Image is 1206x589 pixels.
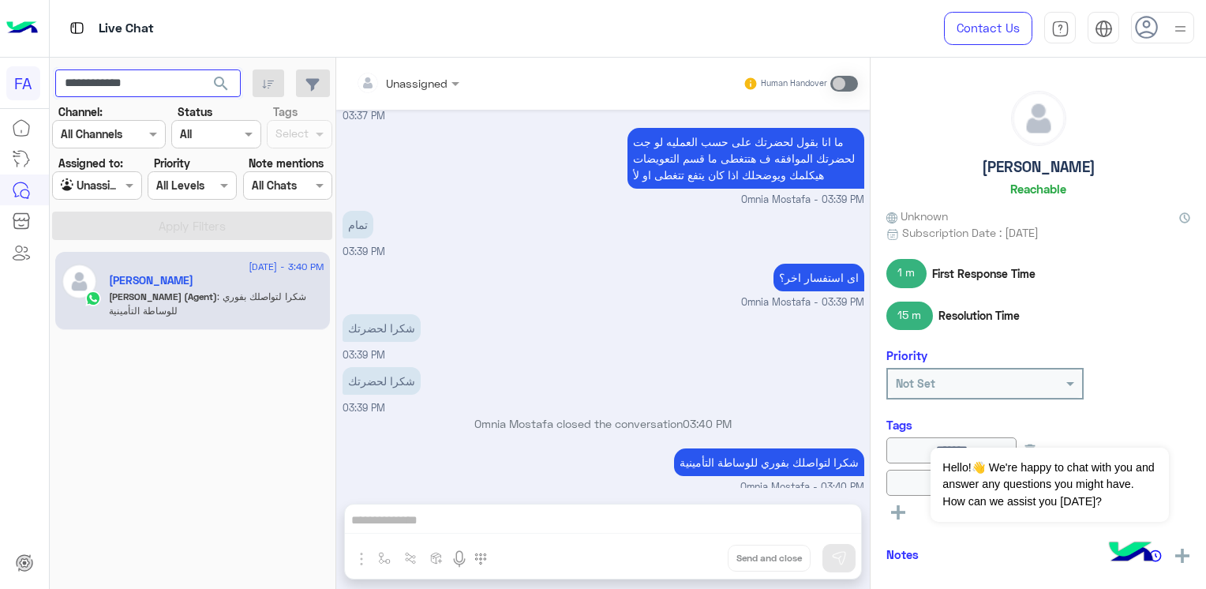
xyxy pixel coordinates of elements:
[6,12,38,45] img: Logo
[343,314,421,342] p: 10/9/2025, 3:39 PM
[773,264,864,291] p: 10/9/2025, 3:39 PM
[343,211,373,238] p: 10/9/2025, 3:39 PM
[886,259,927,287] span: 1 m
[886,418,1190,432] h6: Tags
[740,480,864,495] span: Omnia Mostafa - 03:40 PM
[902,224,1039,241] span: Subscription Date : [DATE]
[982,158,1096,176] h5: [PERSON_NAME]
[886,208,948,224] span: Unknown
[944,12,1032,45] a: Contact Us
[1012,92,1066,145] img: defaultAdmin.png
[343,349,385,361] span: 03:39 PM
[886,547,919,561] h6: Notes
[62,264,97,299] img: defaultAdmin.png
[938,307,1020,324] span: Resolution Time
[6,66,40,100] div: FA
[58,155,123,171] label: Assigned to:
[932,265,1036,282] span: First Response Time
[67,18,87,38] img: tab
[154,155,190,171] label: Priority
[58,103,103,120] label: Channel:
[1010,182,1066,196] h6: Reachable
[109,291,217,302] span: [PERSON_NAME] (Agent)
[85,291,101,306] img: WhatsApp
[202,69,241,103] button: search
[761,77,827,90] small: Human Handover
[1170,19,1190,39] img: profile
[1051,20,1069,38] img: tab
[52,212,332,240] button: Apply Filters
[886,302,933,330] span: 15 m
[627,128,864,189] p: 10/9/2025, 3:39 PM
[109,274,193,287] h5: جابر مصطفى
[741,295,864,310] span: Omnia Mostafa - 03:39 PM
[931,448,1168,522] span: Hello!👋 We're happy to chat with you and answer any questions you might have. How can we assist y...
[178,103,212,120] label: Status
[741,193,864,208] span: Omnia Mostafa - 03:39 PM
[886,348,927,362] h6: Priority
[343,415,864,432] p: Omnia Mostafa closed the conversation
[343,246,385,257] span: 03:39 PM
[212,74,230,93] span: search
[1175,549,1189,563] img: add
[1044,12,1076,45] a: tab
[1095,20,1113,38] img: tab
[674,448,864,476] p: 10/9/2025, 3:40 PM
[1103,526,1159,581] img: hulul-logo.png
[728,545,811,572] button: Send and close
[343,110,385,122] span: 03:37 PM
[99,18,154,39] p: Live Chat
[343,402,385,414] span: 03:39 PM
[249,260,324,274] span: [DATE] - 3:40 PM
[343,367,421,395] p: 10/9/2025, 3:39 PM
[249,155,324,171] label: Note mentions
[683,417,732,430] span: 03:40 PM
